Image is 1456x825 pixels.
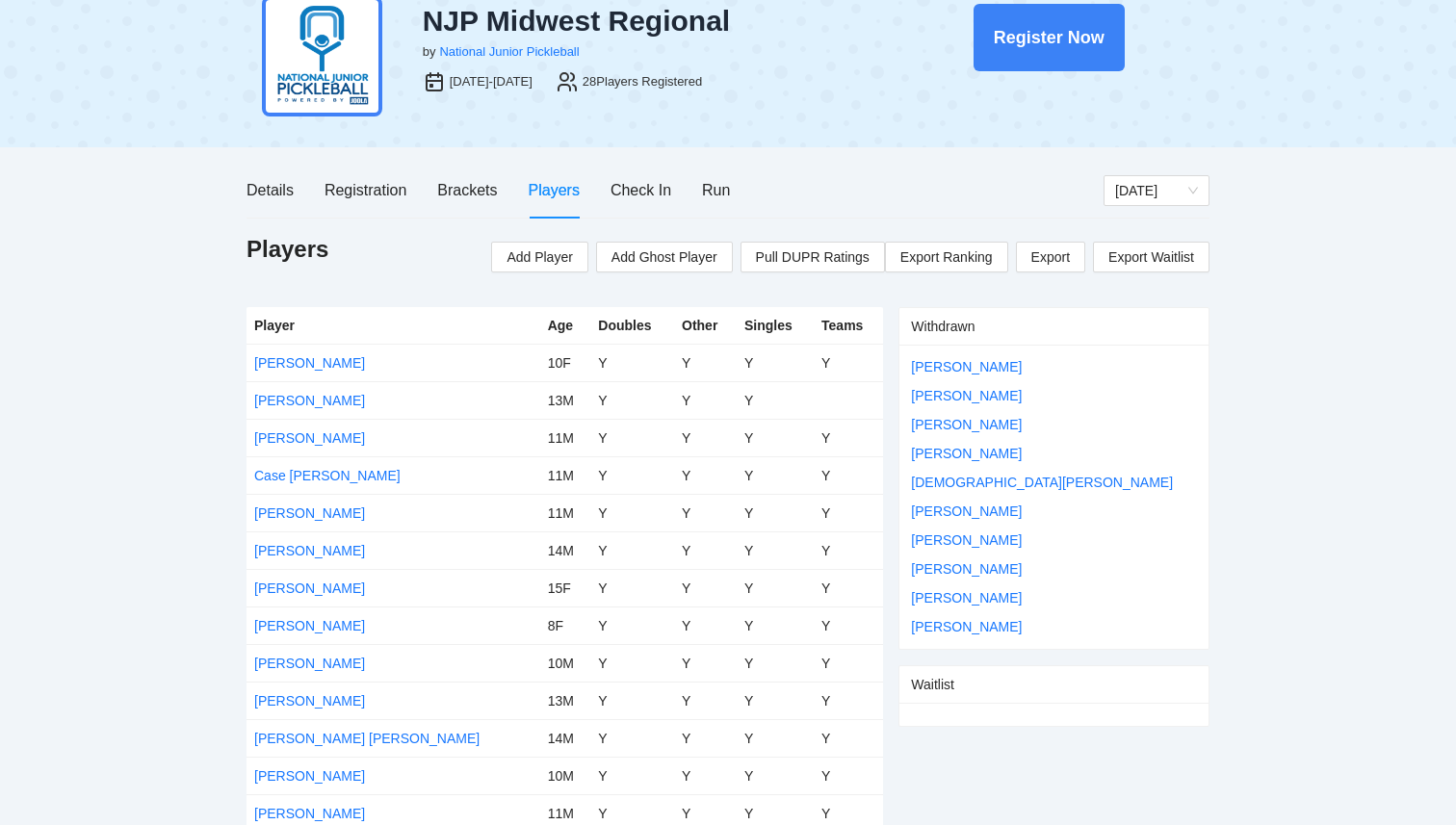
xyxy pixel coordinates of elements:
[540,494,591,531] td: 11M
[1031,243,1070,271] span: Export
[674,682,737,719] td: Y
[590,569,674,606] td: Y
[254,580,365,596] a: [PERSON_NAME]
[254,693,365,709] a: [PERSON_NAME]
[674,644,737,682] td: Y
[737,719,814,757] td: Y
[611,178,671,202] div: Check In
[682,315,729,336] div: Other
[674,381,737,419] td: Y
[814,682,883,719] td: Y
[590,606,674,644] td: Y
[325,178,406,202] div: Registration
[885,242,1008,272] a: Export Ranking
[611,246,717,268] span: Add Ghost Player
[741,242,885,272] button: Pull DUPR Ratings
[737,494,814,531] td: Y
[423,4,873,39] div: NJP Midwest Regional
[911,561,1022,577] a: [PERSON_NAME]
[540,531,591,569] td: 14M
[596,242,733,272] button: Add Ghost Player
[974,4,1125,71] button: Register Now
[911,590,1022,606] a: [PERSON_NAME]
[540,381,591,419] td: 13M
[254,731,480,746] a: [PERSON_NAME] [PERSON_NAME]
[674,456,737,494] td: Y
[737,644,814,682] td: Y
[590,456,674,494] td: Y
[590,494,674,531] td: Y
[423,42,436,62] div: by
[737,381,814,419] td: Y
[254,393,365,408] a: [PERSON_NAME]
[674,494,737,531] td: Y
[911,666,1197,703] div: Waitlist
[674,531,737,569] td: Y
[540,456,591,494] td: 11M
[911,388,1022,403] a: [PERSON_NAME]
[911,532,1022,548] a: [PERSON_NAME]
[590,381,674,419] td: Y
[737,456,814,494] td: Y
[1093,242,1209,272] a: Export Waitlist
[814,344,883,381] td: Y
[911,475,1173,490] a: [DEMOGRAPHIC_DATA][PERSON_NAME]
[814,569,883,606] td: Y
[911,417,1022,432] a: [PERSON_NAME]
[674,757,737,794] td: Y
[254,315,533,336] div: Player
[590,757,674,794] td: Y
[674,719,737,757] td: Y
[540,419,591,456] td: 11M
[590,719,674,757] td: Y
[814,531,883,569] td: Y
[450,72,533,91] div: [DATE]-[DATE]
[507,246,572,268] span: Add Player
[814,456,883,494] td: Y
[674,344,737,381] td: Y
[737,419,814,456] td: Y
[254,355,365,371] a: [PERSON_NAME]
[744,315,806,336] div: Singles
[911,503,1022,519] a: [PERSON_NAME]
[254,543,365,558] a: [PERSON_NAME]
[540,757,591,794] td: 10M
[737,606,814,644] td: Y
[540,682,591,719] td: 13M
[598,315,666,336] div: Doubles
[583,72,702,91] div: 28 Players Registered
[1016,242,1085,272] a: Export
[540,569,591,606] td: 15F
[1115,176,1198,205] span: Thursday
[737,757,814,794] td: Y
[254,505,365,521] a: [PERSON_NAME]
[254,430,365,446] a: [PERSON_NAME]
[529,178,580,202] div: Players
[254,806,365,821] a: [PERSON_NAME]
[491,242,587,272] button: Add Player
[540,719,591,757] td: 14M
[590,682,674,719] td: Y
[590,344,674,381] td: Y
[439,44,579,59] a: National Junior Pickleball
[911,308,1197,345] div: Withdrawn
[756,246,870,268] span: Pull DUPR Ratings
[548,315,584,336] div: Age
[254,618,365,633] a: [PERSON_NAME]
[254,468,401,483] a: Case [PERSON_NAME]
[911,619,1022,634] a: [PERSON_NAME]
[254,768,365,784] a: [PERSON_NAME]
[590,419,674,456] td: Y
[540,344,591,381] td: 10F
[540,644,591,682] td: 10M
[254,656,365,671] a: [PERSON_NAME]
[247,178,294,202] div: Details
[814,606,883,644] td: Y
[900,243,993,271] span: Export Ranking
[911,359,1022,374] a: [PERSON_NAME]
[590,644,674,682] td: Y
[1108,243,1194,271] span: Export Waitlist
[590,531,674,569] td: Y
[911,446,1022,461] a: [PERSON_NAME]
[821,315,875,336] div: Teams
